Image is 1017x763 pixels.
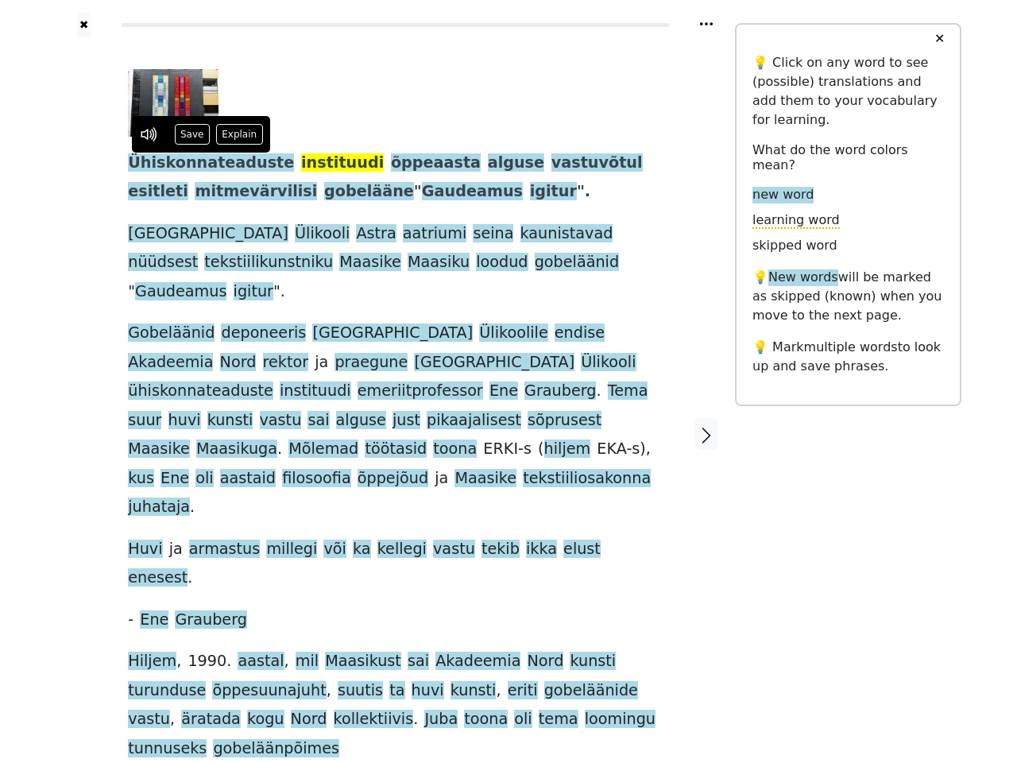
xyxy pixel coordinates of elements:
span: Grauberg [524,381,596,401]
span: learning word [752,212,840,229]
span: või [323,540,346,560]
span: oli [514,710,532,730]
span: vastu [260,411,302,431]
span: ". [577,182,590,202]
span: mil [296,652,319,672]
span: vastu [433,540,475,560]
span: huvi [168,411,201,431]
span: ( [538,440,544,459]
span: kunsti [450,681,497,701]
span: vastuvõtul [551,153,643,173]
button: Save [175,124,210,145]
span: armastus [189,540,260,560]
span: Astra [356,224,396,244]
span: Ühiskonnateaduste [128,153,294,173]
span: EKA-s [597,440,640,459]
span: rektor [263,353,309,373]
span: õppesuunajuht [212,681,326,701]
span: Maasikuga [196,440,277,459]
span: Maasike [339,253,401,273]
span: new word [752,187,814,203]
p: 💡 Click on any word to see (possible) translations and add them to your vocabulary for learning. [752,53,944,130]
span: elust [563,540,601,560]
span: ERKI-s [483,440,532,459]
span: ), [640,440,651,459]
span: ta [389,681,404,701]
span: Nord [291,710,327,730]
span: Maasike [454,469,516,489]
span: , [170,710,175,730]
span: millegi [266,540,317,560]
span: just [392,411,420,431]
span: . [226,652,231,672]
span: seina [473,224,513,244]
span: kunsti [207,411,253,431]
span: sai [408,652,429,672]
span: kunsti [570,652,616,672]
span: . [413,710,418,730]
span: Akadeemia [435,652,520,672]
span: tekstiiliosakonna [523,469,651,489]
span: , [496,681,501,701]
span: , [327,681,331,701]
button: ✖ [77,13,91,37]
span: äratada [181,710,241,730]
span: nüüdsest [128,253,198,273]
span: sõprusest [528,411,601,431]
span: alguse [336,411,386,431]
span: Maasike [128,440,190,459]
span: tekib [481,540,520,560]
span: ja [169,540,183,560]
span: Maasiku [408,253,470,273]
span: gobelääne [324,182,414,202]
span: . [596,381,601,401]
span: alguse [488,153,544,173]
span: emeriitprofessor [358,381,483,401]
span: hiljem [544,440,591,459]
span: aatriumi [403,224,466,244]
span: praegune [334,353,408,373]
span: ikka [526,540,557,560]
span: enesest [128,568,188,588]
span: ja [435,469,448,489]
span: Nord [220,353,257,373]
span: [GEOGRAPHIC_DATA] [312,323,473,343]
span: deponeeris [221,323,306,343]
span: instituudi [280,381,351,401]
span: suutis [338,681,383,701]
span: Huvi [128,540,162,560]
span: kogu [247,710,284,730]
span: Grauberg [175,610,246,630]
span: endise [555,323,605,343]
span: gobeläänpõimes [213,739,339,759]
span: Juba [424,710,458,730]
span: toona [464,710,508,730]
span: gobeläänid [535,253,619,273]
button: Explain [216,124,263,145]
span: . [188,568,192,588]
button: ✕ [925,25,954,53]
span: õppeaasta [391,153,481,173]
span: ühiskonnateaduste [128,381,273,401]
span: tekstiilikunstniku [204,253,333,273]
span: " [128,282,135,302]
span: Tema [608,381,648,401]
span: kellegi [377,540,427,560]
span: skipped word [752,238,837,254]
span: loodud [476,253,528,273]
span: [GEOGRAPHIC_DATA] [128,224,288,244]
h6: What do the word colors mean? [752,142,944,172]
span: Ülikooli [581,353,636,373]
span: Gaudeamus [422,182,523,202]
span: loomingu [585,710,655,730]
span: Ene [140,610,168,630]
span: Nord [528,652,564,672]
span: aastaid [220,469,276,489]
span: sai [307,411,329,431]
span: gobeläänide [544,681,638,701]
span: turunduse [128,681,206,701]
span: Ülikooli [295,224,350,244]
span: ja [315,353,328,373]
img: Gobel%C3%A4%C3%A4nid%20horisontaal.JPG [128,69,218,137]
